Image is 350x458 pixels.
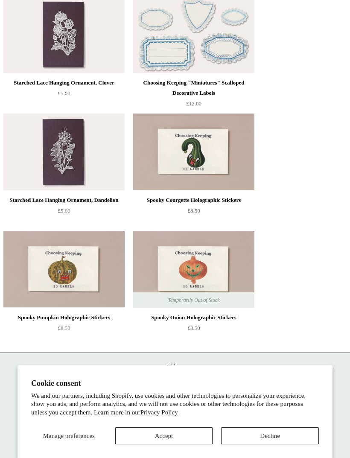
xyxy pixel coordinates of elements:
[43,432,95,439] span: Manage preferences
[9,362,341,433] p: [STREET_ADDRESS] London WC2H 9NS [DATE] - [DATE] 10:30am to 5:30pm [DATE] 10.30am to 6pm [DATE] 1...
[115,427,213,444] button: Accept
[133,312,254,347] a: Spooky Onion Holographic Stickers £8.50
[221,427,319,444] button: Decline
[3,114,125,190] img: Starched Lace Hanging Ornament, Dandelion
[133,114,254,190] a: Spooky Courgette Holographic Stickers Spooky Courgette Holographic Stickers
[3,231,125,308] a: Spooky Pumpkin Holographic Stickers Spooky Pumpkin Holographic Stickers
[3,114,125,190] a: Starched Lace Hanging Ornament, Dandelion Starched Lace Hanging Ornament, Dandelion
[133,231,254,308] a: Spooky Onion Holographic Stickers Spooky Onion Holographic Stickers Temporarily Out of Stock
[135,312,252,323] div: Spooky Onion Holographic Stickers
[58,207,70,214] span: £5.00
[6,78,122,88] div: Starched Lace Hanging Ornament, Clover
[133,78,254,113] a: Choosing Keeping "Miniatures" Scalloped Decorative Labels £12.00
[31,392,319,417] p: We and our partners, including Shopify, use cookies and other technologies to personalize your ex...
[140,409,178,416] a: Privacy Policy
[3,195,125,230] a: Starched Lace Hanging Ornament, Dandelion £5.00
[167,364,183,370] strong: Visit us
[58,90,70,96] span: £5.00
[159,292,228,308] span: Temporarily Out of Stock
[187,207,200,214] span: £8.50
[31,379,319,388] h2: Cookie consent
[3,231,125,308] img: Spooky Pumpkin Holographic Stickers
[133,195,254,230] a: Spooky Courgette Holographic Stickers £8.50
[135,78,252,98] div: Choosing Keeping "Miniatures" Scalloped Decorative Labels
[135,195,252,205] div: Spooky Courgette Holographic Stickers
[187,325,200,331] span: £8.50
[6,312,122,323] div: Spooky Pumpkin Holographic Stickers
[133,114,254,190] img: Spooky Courgette Holographic Stickers
[31,427,107,444] button: Manage preferences
[58,325,70,331] span: £8.50
[186,100,201,107] span: £12.00
[6,195,122,205] div: Starched Lace Hanging Ornament, Dandelion
[3,78,125,113] a: Starched Lace Hanging Ornament, Clover £5.00
[3,312,125,347] a: Spooky Pumpkin Holographic Stickers £8.50
[133,231,254,308] img: Spooky Onion Holographic Stickers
